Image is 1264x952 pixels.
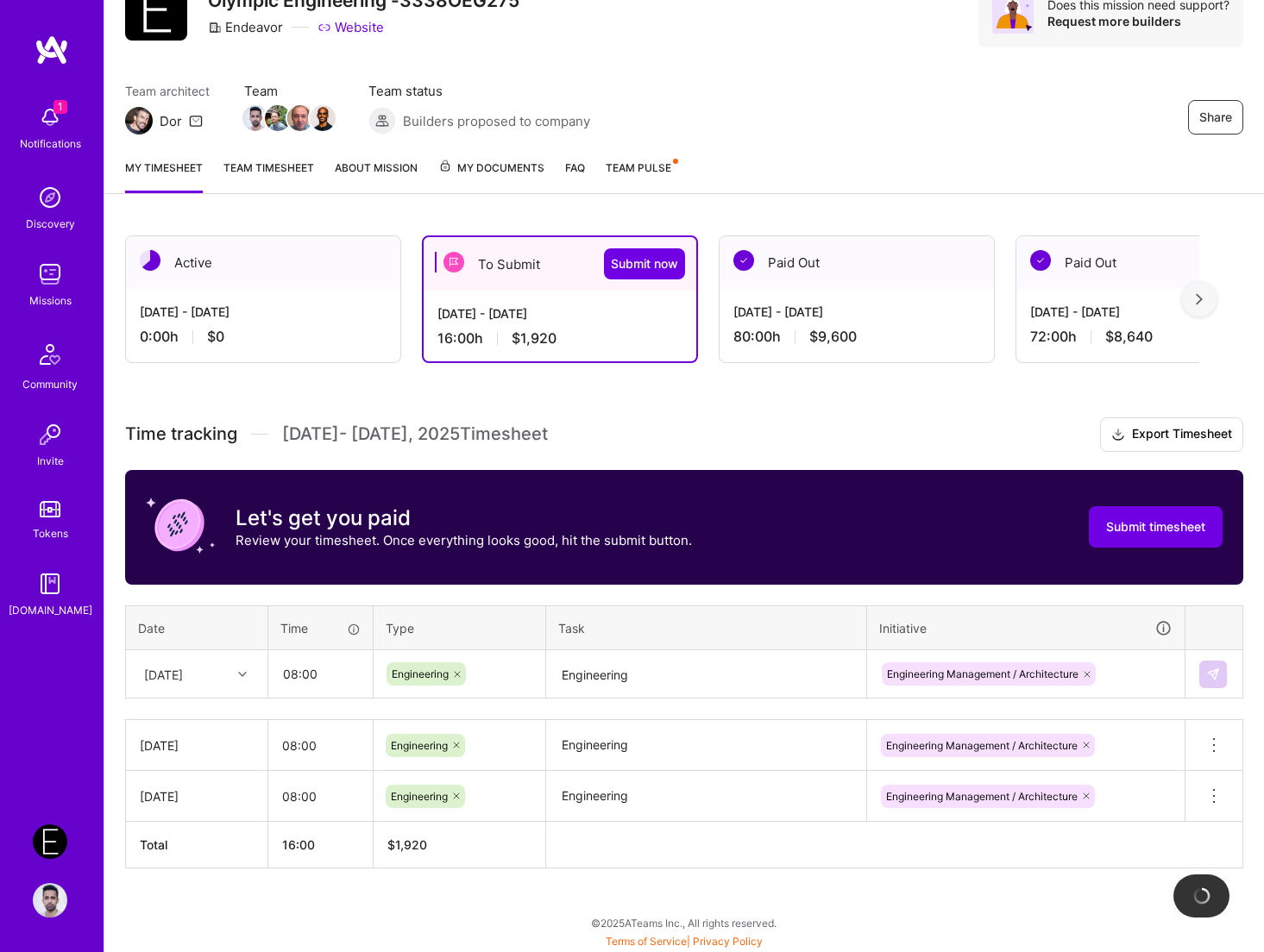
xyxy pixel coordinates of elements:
span: Engineering [391,790,448,803]
a: Endeavor: Olympic Engineering -3338OEG275 [28,824,72,859]
img: Builders proposed to company [368,107,396,135]
span: Engineering Management / Architecture [886,739,1078,752]
button: Export Timesheet [1100,417,1243,452]
a: My Documents [438,159,544,193]
a: Website [318,18,384,36]
input: HH:MM [269,651,372,697]
h3: Let's get you paid [236,505,692,531]
div: To Submit [424,237,696,291]
span: Engineering Management / Architecture [887,667,1078,680]
a: Team timesheet [223,159,314,193]
img: Team Member Avatar [287,105,313,131]
span: $ 1,920 [387,837,427,852]
div: 0:00 h [140,328,387,346]
span: $1,920 [512,329,557,348]
th: Date [126,605,268,650]
button: Submit timesheet [1089,506,1223,548]
div: Community [22,375,78,393]
img: teamwork [33,257,67,291]
div: [DATE] - [DATE] [437,304,682,323]
input: HH:MM [268,723,373,768]
img: Endeavor: Olympic Engineering -3338OEG275 [33,824,67,859]
div: Paid Out [720,236,994,289]
div: Notifications [20,135,81,153]
a: User Avatar [28,883,72,918]
a: Team Member Avatar [244,103,267,133]
textarea: Engineering [548,773,865,820]
span: 1 [53,100,67,114]
img: To Submit [443,252,464,272]
th: Type [374,605,546,650]
i: icon CompanyGray [208,21,222,34]
span: Engineering [392,667,449,680]
a: About Mission [335,159,418,193]
div: Endeavor [208,18,283,36]
img: tokens [40,501,60,517]
div: Initiative [879,618,1173,638]
span: | [606,935,763,948]
img: Paid Out [733,250,754,271]
div: [DOMAIN_NAME] [9,601,92,619]
span: Team architect [125,82,210,100]
i: icon Download [1111,426,1125,444]
button: Share [1188,100,1243,135]
span: Time tracking [125,423,237,445]
th: Task [546,605,867,650]
i: icon Chevron [238,670,247,679]
textarea: Engineering [548,652,865,698]
img: coin [146,491,215,560]
a: Team Member Avatar [311,103,334,133]
div: Dor [160,112,182,130]
a: FAQ [565,159,585,193]
a: Terms of Service [606,935,687,948]
img: Invite [33,417,67,452]
span: Team [244,82,334,100]
span: $8,640 [1105,328,1153,346]
img: Team Member Avatar [242,105,268,131]
img: discovery [33,180,67,215]
span: Engineering Management / Architecture [886,790,1078,803]
th: 16:00 [268,822,374,868]
input: HH:MM [268,773,373,819]
p: Review your timesheet. Once everything looks good, hit the submit button. [236,531,692,549]
div: [DATE] [140,736,254,755]
div: Invite [37,452,64,470]
div: [DATE] [140,787,254,805]
a: Team Member Avatar [289,103,311,133]
span: Team Pulse [606,161,671,174]
img: Team Member Avatar [265,105,291,131]
span: Builders proposed to company [403,112,590,130]
img: Team Member Avatar [310,105,336,131]
div: [DATE] [144,665,183,683]
span: $0 [207,328,224,346]
textarea: Engineering [548,722,865,769]
div: Discovery [26,215,75,233]
span: [DATE] - [DATE] , 2025 Timesheet [282,423,548,445]
span: Submit now [611,255,678,272]
span: $9,600 [809,328,857,346]
a: My timesheet [125,159,203,193]
div: Request more builders [1047,13,1229,29]
img: bell [33,100,67,135]
span: Team status [368,82,590,100]
div: Active [126,236,400,289]
div: Tokens [33,524,68,542]
span: My Documents [438,159,544,178]
a: Team Member Avatar [267,103,289,133]
img: Community [29,334,71,375]
div: null [1199,661,1229,688]
div: 80:00 h [733,328,980,346]
span: Submit timesheet [1106,518,1205,535]
div: © 2025 ATeams Inc., All rights reserved. [104,901,1264,944]
span: Engineering [391,739,448,752]
img: logo [35,34,69,66]
div: [DATE] - [DATE] [733,303,980,321]
img: Active [140,250,160,271]
div: [DATE] - [DATE] [140,303,387,321]
img: right [1196,293,1203,305]
div: 16:00 h [437,329,682,348]
img: User Avatar [33,883,67,918]
div: Time [280,619,361,637]
img: loading [1190,885,1212,907]
img: Submit [1206,667,1220,681]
